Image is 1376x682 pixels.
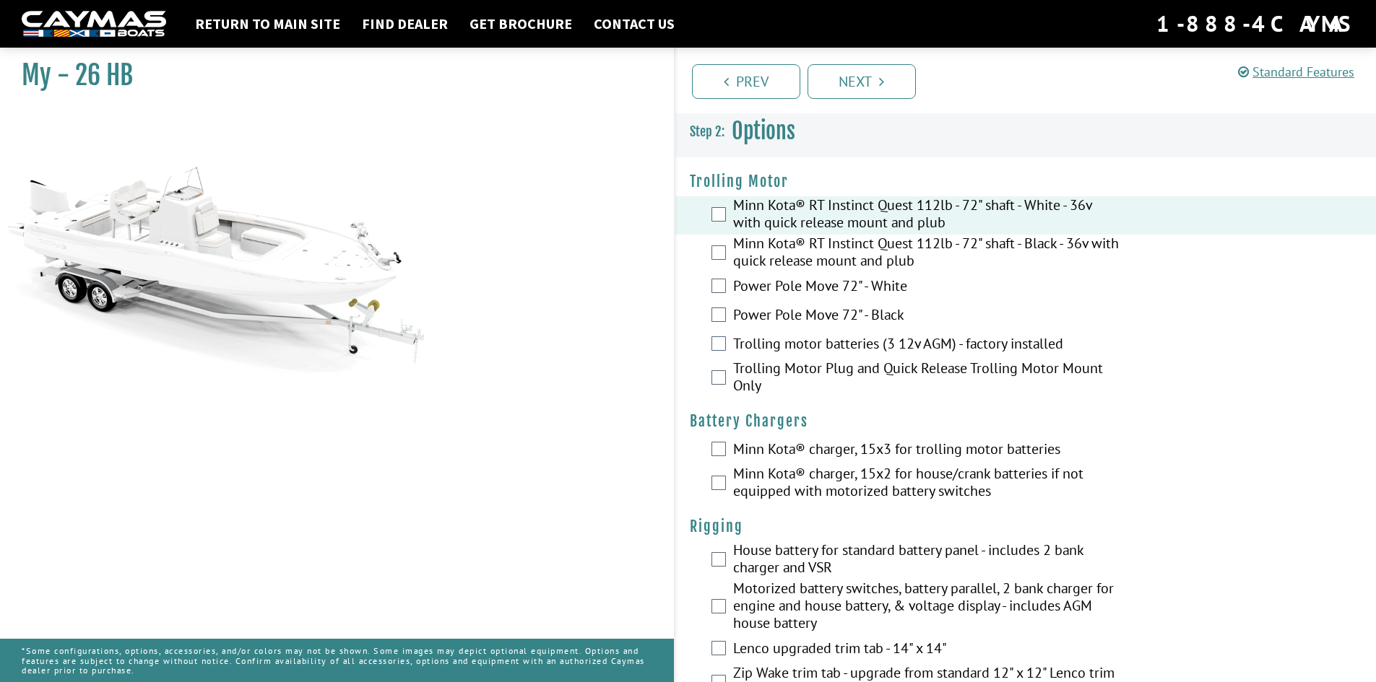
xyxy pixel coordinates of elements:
label: House battery for standard battery panel - includes 2 bank charger and VSR [733,541,1119,580]
label: Minn Kota® RT Instinct Quest 112lb - 72" shaft - Black - 36v with quick release mount and plub [733,235,1119,273]
label: Trolling Motor Plug and Quick Release Trolling Motor Mount Only [733,359,1119,398]
a: Next [808,64,916,99]
a: Get Brochure [462,14,579,33]
label: Minn Kota® charger, 15x3 for trolling motor batteries [733,440,1119,461]
a: Find Dealer [355,14,455,33]
label: Trolling motor batteries (3 12v AGM) - factory installed [733,335,1119,356]
h1: My - 26 HB [22,59,638,92]
h4: Rigging [690,517,1362,535]
h4: Trolling Motor [690,172,1362,191]
a: Prev [692,64,800,99]
p: *Some configurations, options, accessories, and/or colors may not be shown. Some images may depic... [22,639,652,682]
a: Return to main site [188,14,347,33]
label: Power Pole Move 72" - Black [733,306,1119,327]
div: 1-888-4CAYMAS [1156,8,1354,40]
label: Motorized battery switches, battery parallel, 2 bank charger for engine and house battery, & volt... [733,580,1119,635]
a: Standard Features [1238,64,1354,80]
label: Power Pole Move 72" - White [733,277,1119,298]
img: white-logo-c9c8dbefe5ff5ceceb0f0178aa75bf4bb51f6bca0971e226c86eb53dfe498488.png [22,11,166,38]
label: Minn Kota® RT Instinct Quest 112lb - 72" shaft - White - 36v with quick release mount and plub [733,196,1119,235]
h4: Battery Chargers [690,412,1362,430]
label: Lenco upgraded trim tab - 14" x 14" [733,639,1119,660]
label: Minn Kota® charger, 15x2 for house/crank batteries if not equipped with motorized battery switches [733,465,1119,503]
a: Contact Us [587,14,682,33]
